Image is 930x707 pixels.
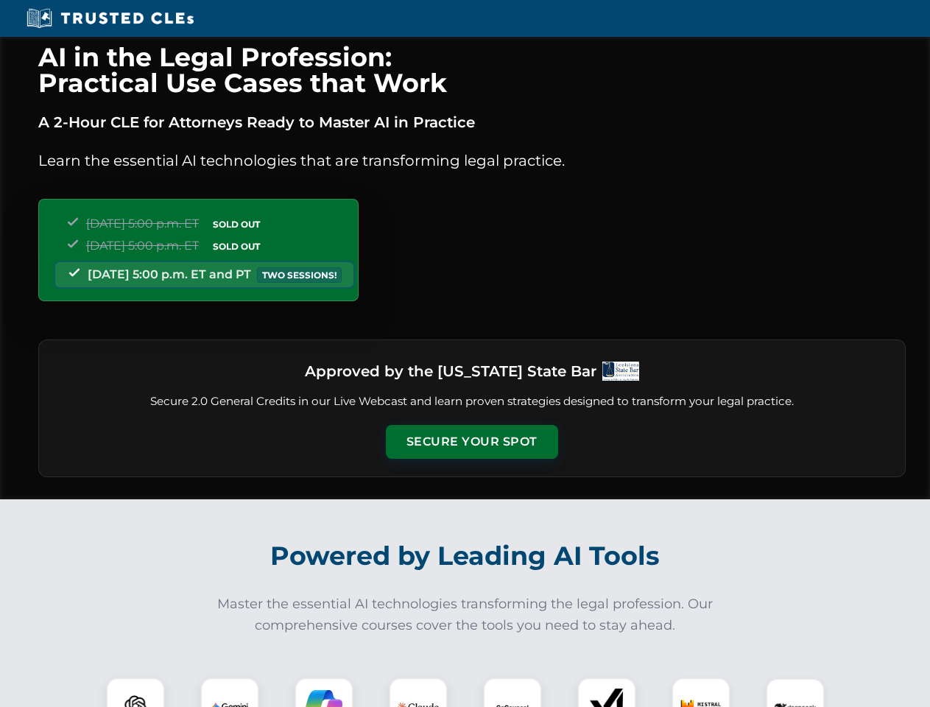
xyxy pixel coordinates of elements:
img: Logo [602,362,639,381]
span: [DATE] 5:00 p.m. ET [86,217,199,231]
h1: AI in the Legal Profession: Practical Use Cases that Work [38,44,906,96]
h3: Approved by the [US_STATE] State Bar [305,358,596,384]
p: Secure 2.0 General Credits in our Live Webcast and learn proven strategies designed to transform ... [57,393,887,410]
h2: Powered by Leading AI Tools [57,530,873,582]
p: Learn the essential AI technologies that are transforming legal practice. [38,149,906,172]
button: Secure Your Spot [386,425,558,459]
p: Master the essential AI technologies transforming the legal profession. Our comprehensive courses... [208,594,723,636]
p: A 2-Hour CLE for Attorneys Ready to Master AI in Practice [38,110,906,134]
img: Trusted CLEs [22,7,198,29]
span: SOLD OUT [208,239,265,254]
span: SOLD OUT [208,217,265,232]
span: [DATE] 5:00 p.m. ET [86,239,199,253]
